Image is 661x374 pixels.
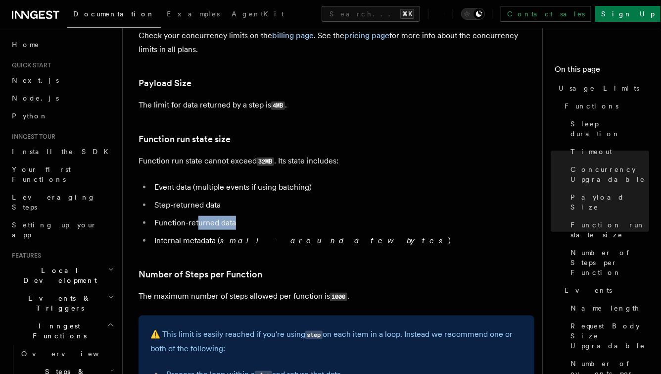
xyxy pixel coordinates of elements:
[567,317,649,355] a: Request Body Size Upgradable
[330,293,347,301] code: 1000
[12,148,114,156] span: Install the SDK
[8,289,116,317] button: Events & Triggers
[567,299,649,317] a: Name length
[151,234,534,248] li: Internal metadata ( )
[567,216,649,244] a: Function run state size
[567,244,649,281] a: Number of Steps per Function
[12,112,48,120] span: Python
[139,29,534,56] p: Check your concurrency limits on the . See the for more info about the concurrency limits in all ...
[139,267,262,281] a: Number of Steps per Function
[226,3,290,27] a: AgentKit
[567,115,649,143] a: Sleep duration
[322,6,420,22] button: Search...⌘K
[8,252,41,260] span: Features
[559,83,639,93] span: Usage Limits
[595,6,661,22] a: Sign Up
[570,248,649,277] span: Number of Steps per Function
[8,61,51,69] span: Quick start
[150,327,522,356] p: ⚠️ This limit is easily reached if you're using on each item in a loop. Instead we recommend one ...
[501,6,591,22] a: Contact sales
[151,198,534,212] li: Step-returned data
[570,147,612,157] span: Timeout
[151,216,534,230] li: Function-returned data
[567,160,649,188] a: Concurrency Upgradable
[400,9,414,19] kbd: ⌘K
[8,321,107,341] span: Inngest Functions
[167,10,220,18] span: Examples
[555,79,649,97] a: Usage Limits
[8,266,108,285] span: Local Development
[139,289,534,304] p: The maximum number of steps allowed per function is .
[139,98,534,112] p: The limit for data returned by a step is .
[570,220,649,240] span: Function run state size
[570,164,649,184] span: Concurrency Upgradable
[8,188,116,216] a: Leveraging Steps
[567,143,649,160] a: Timeout
[151,180,534,194] li: Event data (multiple events if using batching)
[567,188,649,216] a: Payload Size
[570,119,649,139] span: Sleep duration
[8,143,116,160] a: Install the SDK
[232,10,284,18] span: AgentKit
[8,216,116,244] a: Setting up your app
[570,303,640,313] span: Name length
[344,31,389,40] a: pricing page
[12,165,71,183] span: Your first Functions
[271,102,285,110] code: 4MB
[8,262,116,289] button: Local Development
[21,350,123,358] span: Overview
[8,160,116,188] a: Your first Functions
[555,63,649,79] h4: On this page
[305,331,323,339] code: step
[67,3,161,28] a: Documentation
[12,40,40,50] span: Home
[257,158,274,166] code: 32MB
[565,101,618,111] span: Functions
[12,221,97,239] span: Setting up your app
[12,94,59,102] span: Node.js
[570,321,649,351] span: Request Body Size Upgradable
[139,76,191,90] a: Payload Size
[139,132,231,146] a: Function run state size
[8,36,116,53] a: Home
[8,317,116,345] button: Inngest Functions
[8,293,108,313] span: Events & Triggers
[12,193,95,211] span: Leveraging Steps
[570,192,649,212] span: Payload Size
[139,154,534,168] p: Function run state cannot exceed . Its state includes:
[220,236,448,245] em: small - around a few bytes
[8,71,116,89] a: Next.js
[8,89,116,107] a: Node.js
[561,281,649,299] a: Events
[565,285,612,295] span: Events
[8,133,55,141] span: Inngest tour
[73,10,155,18] span: Documentation
[561,97,649,115] a: Functions
[272,31,314,40] a: billing page
[17,345,116,363] a: Overview
[461,8,485,20] button: Toggle dark mode
[8,107,116,125] a: Python
[12,76,59,84] span: Next.js
[161,3,226,27] a: Examples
